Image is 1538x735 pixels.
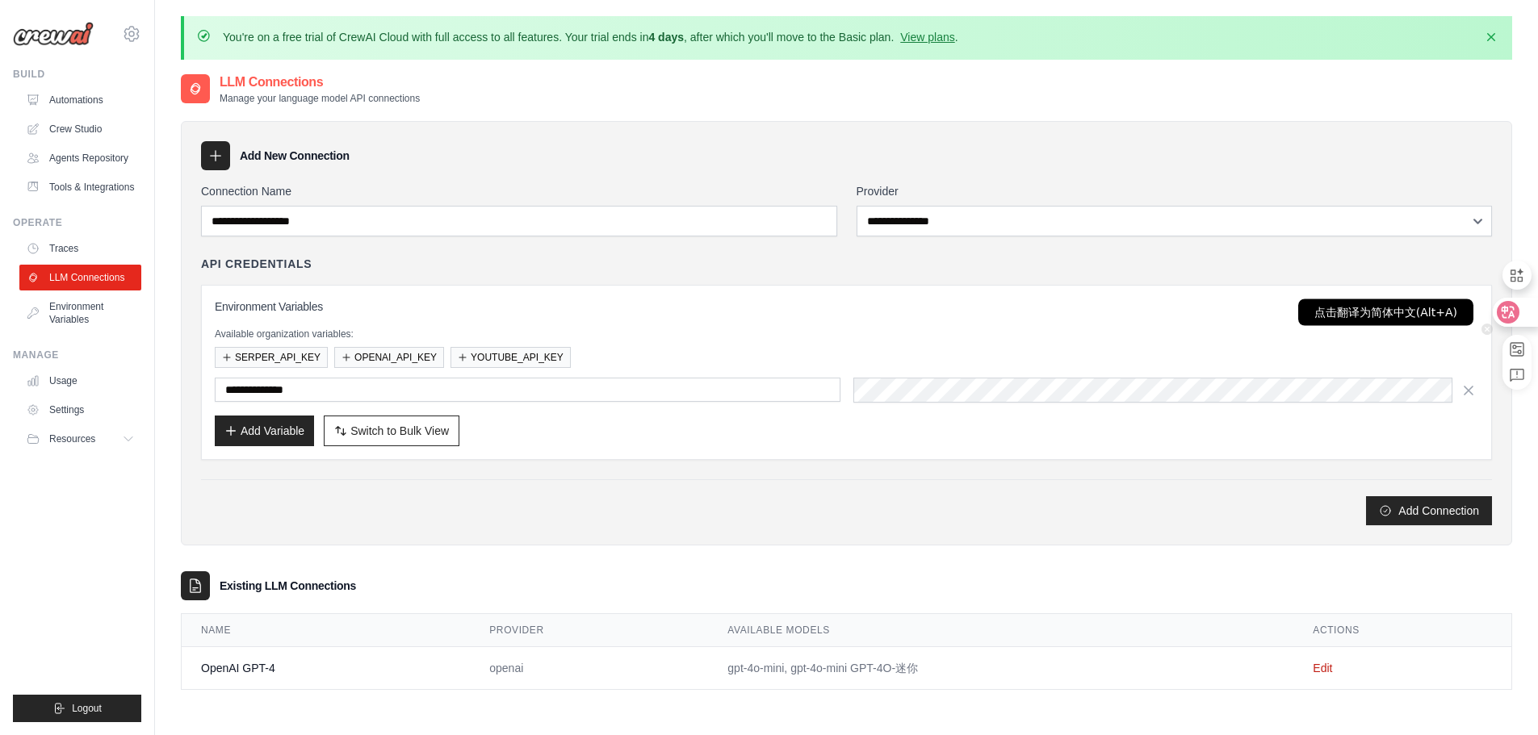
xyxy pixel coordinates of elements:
span: Resources [49,432,95,445]
label: Provider [857,183,1493,199]
a: Settings [19,397,141,423]
a: Edit [1313,662,1332,674]
span: Switch to Bulk View [350,423,449,439]
p: Manage your language model API connections [220,92,420,105]
button: Switch to Bulk View [324,416,459,446]
button: Add Variable [215,416,314,446]
h3: Environment Variables [215,299,1478,315]
div: Operate [13,216,141,229]
strong: 4 days [648,31,684,44]
button: Logout [13,695,141,722]
button: OPENAI_API_KEY [334,347,444,368]
td: gpt-4o-mini, gpt-4o-mini GPT-4O-迷你 [708,647,1293,690]
a: LLM Connections [19,265,141,290]
h4: API Credentials [201,256,312,272]
td: openai [470,647,708,690]
button: SERPER_API_KEY [215,347,328,368]
a: Tools & Integrations [19,174,141,200]
th: Provider [470,614,708,647]
span: Logout [72,702,102,715]
div: Build [13,68,141,81]
a: Traces [19,236,141,261]
a: Environment Variables [19,294,141,332]
h3: Existing LLM Connections [220,578,356,594]
h2: LLM Connections [220,73,420,92]
img: Logo [13,22,94,46]
button: YOUTUBE_API_KEY [451,347,571,368]
th: Actions [1293,614,1511,647]
label: Connection Name [201,183,837,199]
button: Add Connection [1366,496,1492,525]
h3: Add New Connection [240,148,350,164]
a: View plans [900,31,954,44]
a: Agents Repository [19,145,141,171]
a: Automations [19,87,141,113]
th: Available Models [708,614,1293,647]
button: Resources [19,426,141,452]
p: You're on a free trial of CrewAI Cloud with full access to all features. Your trial ends in , aft... [223,29,958,45]
td: OpenAI GPT-4 [182,647,470,690]
a: Usage [19,368,141,394]
p: Available organization variables: [215,328,1478,340]
a: Crew Studio [19,116,141,142]
div: Manage [13,349,141,361]
th: Name [182,614,470,647]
